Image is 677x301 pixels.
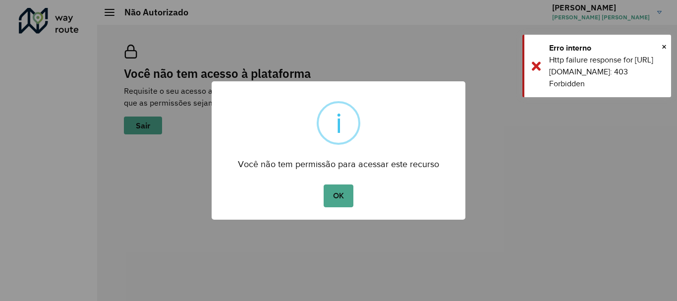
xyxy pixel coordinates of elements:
[662,39,667,54] span: ×
[212,150,465,172] div: Você não tem permissão para acessar este recurso
[336,103,342,143] div: i
[549,54,664,90] div: Http failure response for [URL][DOMAIN_NAME]: 403 Forbidden
[549,42,664,54] div: Erro interno
[662,39,667,54] button: Close
[324,184,353,207] button: OK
